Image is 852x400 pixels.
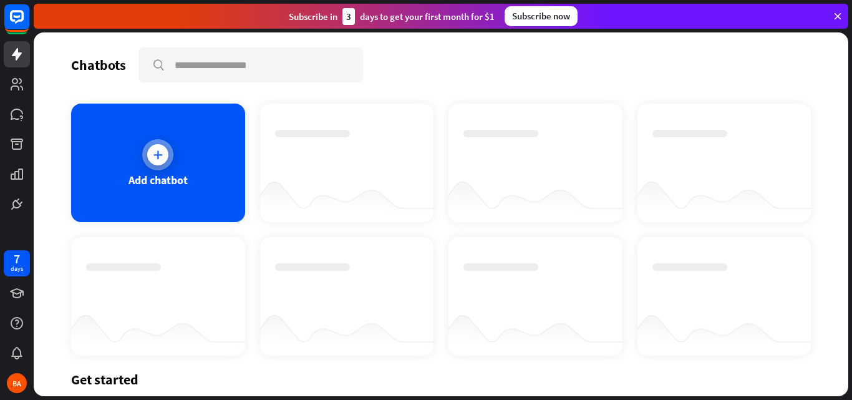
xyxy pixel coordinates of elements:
div: Add chatbot [128,173,188,187]
div: days [11,265,23,273]
div: 3 [342,8,355,25]
div: Subscribe in days to get your first month for $1 [289,8,495,25]
a: 7 days [4,250,30,276]
div: Get started [71,371,811,388]
button: Open LiveChat chat widget [10,5,47,42]
div: Chatbots [71,56,126,74]
div: Subscribe now [505,6,578,26]
div: BA [7,373,27,393]
div: 7 [14,253,20,265]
